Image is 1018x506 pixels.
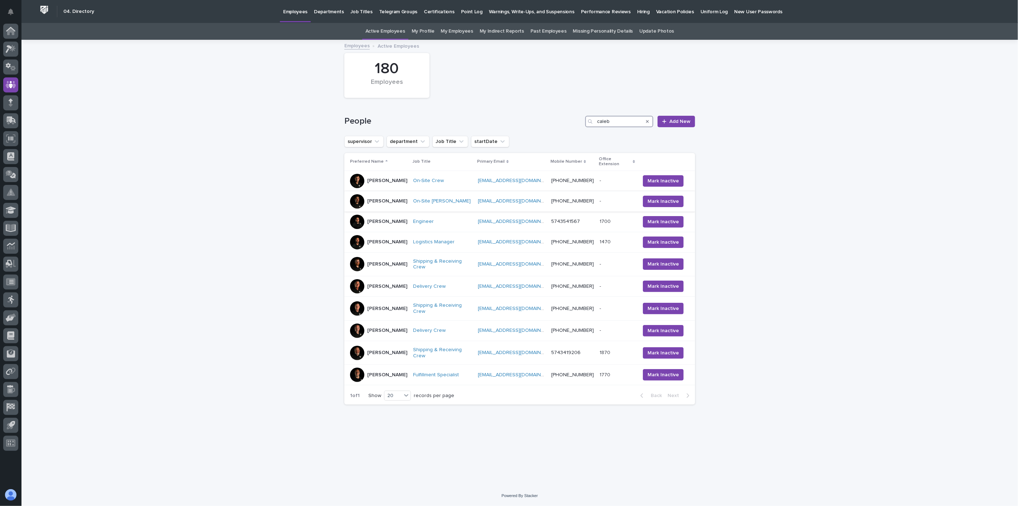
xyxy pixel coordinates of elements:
a: Past Employees [530,23,567,40]
span: Mark Inactive [648,177,679,185]
button: Mark Inactive [643,237,684,248]
a: On-Site Crew [413,178,444,184]
p: [PERSON_NAME] [367,350,407,356]
a: [EMAIL_ADDRESS][DOMAIN_NAME] [478,372,559,377]
tr: [PERSON_NAME]Delivery Crew [EMAIL_ADDRESS][DOMAIN_NAME] [PHONE_NUMBER]-- Mark Inactive [344,276,695,297]
tr: [PERSON_NAME]Fulfillment Specialist [EMAIL_ADDRESS][DOMAIN_NAME] [PHONE_NUMBER]17701770 Mark Inac... [344,365,695,385]
span: Mark Inactive [648,198,679,205]
p: Active Employees [378,42,419,49]
p: [PERSON_NAME] [367,219,407,225]
p: [PERSON_NAME] [367,328,407,334]
span: Mark Inactive [648,239,679,246]
a: [EMAIL_ADDRESS][DOMAIN_NAME] [478,199,559,204]
a: [PHONE_NUMBER] [551,372,594,377]
button: Mark Inactive [643,347,684,359]
input: Search [585,116,653,127]
a: [PHONE_NUMBER] [551,262,594,267]
button: users-avatar [3,487,18,502]
p: - [600,260,602,267]
button: Mark Inactive [643,325,684,336]
p: - [600,176,602,184]
tr: [PERSON_NAME]On-Site [PERSON_NAME] [EMAIL_ADDRESS][DOMAIN_NAME] [PHONE_NUMBER]-- Mark Inactive [344,191,695,211]
a: Logistics Manager [413,239,455,245]
button: Mark Inactive [643,196,684,207]
a: Shipping & Receiving Crew [413,258,472,271]
p: - [600,304,602,312]
p: - [600,326,602,334]
a: Shipping & Receiving Crew [413,302,472,315]
button: Mark Inactive [643,175,684,187]
a: [PHONE_NUMBER] [551,306,594,311]
p: Primary Email [477,158,505,166]
p: Mobile Number [551,158,582,166]
a: [EMAIL_ADDRESS][DOMAIN_NAME] [478,262,559,267]
button: Back [635,392,665,399]
p: [PERSON_NAME] [367,239,407,245]
tr: [PERSON_NAME]Shipping & Receiving Crew [EMAIL_ADDRESS][DOMAIN_NAME] [PHONE_NUMBER]-- Mark Inactive [344,252,695,276]
a: [EMAIL_ADDRESS][DOMAIN_NAME] [478,219,559,224]
button: Mark Inactive [643,369,684,381]
span: Mark Inactive [648,283,679,290]
a: Delivery Crew [413,283,446,290]
a: [PHONE_NUMBER] [551,328,594,333]
p: - [600,282,602,290]
p: [PERSON_NAME] [367,283,407,290]
p: 1 of 1 [344,387,365,405]
tr: [PERSON_NAME]Shipping & Receiving Crew [EMAIL_ADDRESS][DOMAIN_NAME] [PHONE_NUMBER]-- Mark Inactive [344,297,695,321]
a: [EMAIL_ADDRESS][DOMAIN_NAME] [478,239,559,244]
p: records per page [414,393,454,399]
p: Job Title [412,158,431,166]
div: Employees [357,78,417,94]
a: [EMAIL_ADDRESS][DOMAIN_NAME] [478,328,559,333]
p: Office Extension [599,155,631,168]
a: [EMAIL_ADDRESS][DOMAIN_NAME] [478,350,559,355]
span: Back [646,393,662,398]
a: Engineer [413,219,434,225]
span: Add New [669,119,690,124]
p: Show [368,393,381,399]
a: [PHONE_NUMBER] [551,199,594,204]
a: My Employees [441,23,473,40]
a: Powered By Stacker [501,493,538,498]
p: [PERSON_NAME] [367,372,407,378]
a: Fulfillment Specialist [413,372,459,378]
button: Mark Inactive [643,258,684,270]
p: 1770 [600,371,612,378]
button: department [387,136,430,147]
a: [EMAIL_ADDRESS][DOMAIN_NAME] [478,178,559,183]
span: Mark Inactive [648,261,679,268]
p: - [600,197,602,204]
button: supervisor [344,136,384,147]
div: Notifications [9,9,18,20]
a: My Indirect Reports [480,23,524,40]
div: 180 [357,60,417,78]
p: 1470 [600,238,612,245]
button: Mark Inactive [643,303,684,314]
button: startDate [471,136,509,147]
a: Missing Personality Details [573,23,633,40]
a: [PHONE_NUMBER] [551,239,594,244]
p: [PERSON_NAME] [367,178,407,184]
span: Mark Inactive [648,349,679,357]
div: 20 [384,392,402,400]
a: On-Site [PERSON_NAME] [413,198,471,204]
a: [EMAIL_ADDRESS][DOMAIN_NAME] [478,306,559,311]
p: [PERSON_NAME] [367,261,407,267]
a: [EMAIL_ADDRESS][DOMAIN_NAME] [478,284,559,289]
p: Preferred Name [350,158,384,166]
h1: People [344,116,582,126]
p: [PERSON_NAME] [367,306,407,312]
tr: [PERSON_NAME]Logistics Manager [EMAIL_ADDRESS][DOMAIN_NAME] [PHONE_NUMBER]14701470 Mark Inactive [344,232,695,252]
h2: 04. Directory [63,9,94,15]
button: Mark Inactive [643,216,684,228]
a: [PHONE_NUMBER] [551,284,594,289]
p: 1870 [600,348,612,356]
a: Update Photos [639,23,674,40]
a: Delivery Crew [413,328,446,334]
p: 1700 [600,217,612,225]
a: 5743541567 [551,219,580,224]
a: Employees [344,41,370,49]
button: Next [665,392,695,399]
a: Add New [658,116,695,127]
